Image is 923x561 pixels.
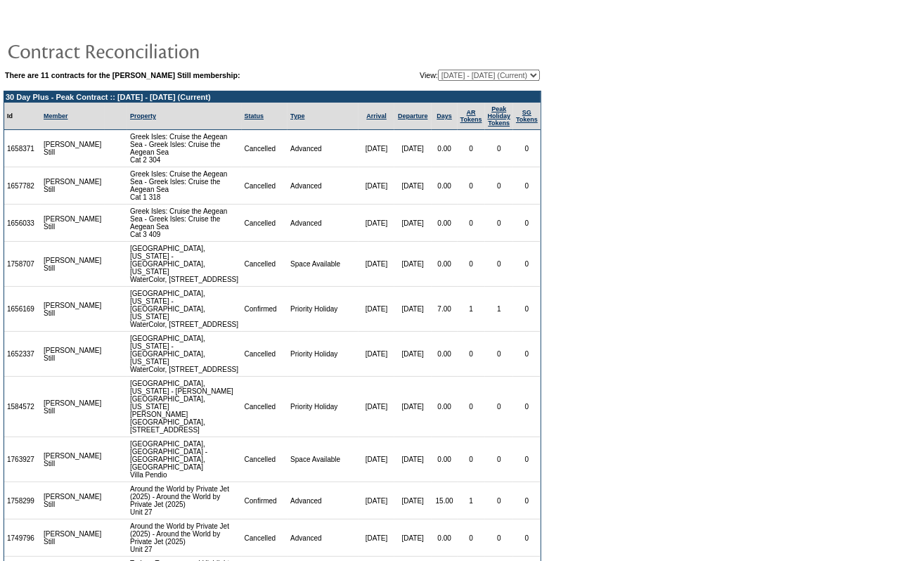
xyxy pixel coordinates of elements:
[4,242,41,287] td: 1758707
[242,332,288,377] td: Cancelled
[485,482,514,520] td: 0
[288,437,359,482] td: Space Available
[5,71,240,79] b: There are 11 contracts for the [PERSON_NAME] Still membership:
[359,287,394,332] td: [DATE]
[394,242,432,287] td: [DATE]
[41,437,105,482] td: [PERSON_NAME] Still
[485,520,514,557] td: 0
[4,130,41,167] td: 1658371
[127,130,242,167] td: Greek Isles: Cruise the Aegean Sea - Greek Isles: Cruise the Aegean Sea Cat 2 304
[366,112,387,120] a: Arrival
[458,205,485,242] td: 0
[359,437,394,482] td: [DATE]
[460,109,482,123] a: ARTokens
[4,332,41,377] td: 1652337
[432,167,458,205] td: 0.00
[513,482,541,520] td: 0
[127,332,242,377] td: [GEOGRAPHIC_DATA], [US_STATE] - [GEOGRAPHIC_DATA], [US_STATE] WaterColor, [STREET_ADDRESS]
[127,242,242,287] td: [GEOGRAPHIC_DATA], [US_STATE] - [GEOGRAPHIC_DATA], [US_STATE] WaterColor, [STREET_ADDRESS]
[513,332,541,377] td: 0
[513,130,541,167] td: 0
[437,112,452,120] a: Days
[513,205,541,242] td: 0
[432,287,458,332] td: 7.00
[242,205,288,242] td: Cancelled
[516,109,538,123] a: SGTokens
[242,377,288,437] td: Cancelled
[458,242,485,287] td: 0
[432,520,458,557] td: 0.00
[458,287,485,332] td: 1
[359,167,394,205] td: [DATE]
[458,482,485,520] td: 1
[7,37,288,65] img: pgTtlContractReconciliation.gif
[288,205,359,242] td: Advanced
[485,242,514,287] td: 0
[41,130,105,167] td: [PERSON_NAME] Still
[127,205,242,242] td: Greek Isles: Cruise the Aegean Sea - Greek Isles: Cruise the Aegean Sea Cat 3 409
[288,377,359,437] td: Priority Holiday
[485,332,514,377] td: 0
[4,205,41,242] td: 1656033
[245,112,264,120] a: Status
[513,242,541,287] td: 0
[485,287,514,332] td: 1
[41,520,105,557] td: [PERSON_NAME] Still
[288,287,359,332] td: Priority Holiday
[394,482,432,520] td: [DATE]
[394,332,432,377] td: [DATE]
[127,437,242,482] td: [GEOGRAPHIC_DATA], [GEOGRAPHIC_DATA] - [GEOGRAPHIC_DATA], [GEOGRAPHIC_DATA] Villa Pendio
[127,520,242,557] td: Around the World by Private Jet (2025) - Around the World by Private Jet (2025) Unit 27
[394,287,432,332] td: [DATE]
[242,167,288,205] td: Cancelled
[359,377,394,437] td: [DATE]
[359,520,394,557] td: [DATE]
[4,103,41,130] td: Id
[432,482,458,520] td: 15.00
[41,167,105,205] td: [PERSON_NAME] Still
[458,332,485,377] td: 0
[4,167,41,205] td: 1657782
[288,167,359,205] td: Advanced
[4,287,41,332] td: 1656169
[359,70,540,81] td: View:
[359,332,394,377] td: [DATE]
[41,205,105,242] td: [PERSON_NAME] Still
[513,520,541,557] td: 0
[41,242,105,287] td: [PERSON_NAME] Still
[394,130,432,167] td: [DATE]
[44,112,68,120] a: Member
[288,482,359,520] td: Advanced
[432,377,458,437] td: 0.00
[4,520,41,557] td: 1749796
[41,332,105,377] td: [PERSON_NAME] Still
[488,105,511,127] a: Peak HolidayTokens
[458,130,485,167] td: 0
[288,520,359,557] td: Advanced
[458,377,485,437] td: 0
[290,112,304,120] a: Type
[359,130,394,167] td: [DATE]
[288,130,359,167] td: Advanced
[127,482,242,520] td: Around the World by Private Jet (2025) - Around the World by Private Jet (2025) Unit 27
[41,287,105,332] td: [PERSON_NAME] Still
[485,437,514,482] td: 0
[513,437,541,482] td: 0
[127,287,242,332] td: [GEOGRAPHIC_DATA], [US_STATE] - [GEOGRAPHIC_DATA], [US_STATE] WaterColor, [STREET_ADDRESS]
[288,332,359,377] td: Priority Holiday
[432,242,458,287] td: 0.00
[4,91,541,103] td: 30 Day Plus - Peak Contract :: [DATE] - [DATE] (Current)
[394,520,432,557] td: [DATE]
[485,205,514,242] td: 0
[4,437,41,482] td: 1763927
[41,377,105,437] td: [PERSON_NAME] Still
[432,332,458,377] td: 0.00
[394,205,432,242] td: [DATE]
[432,130,458,167] td: 0.00
[4,482,41,520] td: 1758299
[288,242,359,287] td: Space Available
[485,167,514,205] td: 0
[394,377,432,437] td: [DATE]
[485,130,514,167] td: 0
[394,437,432,482] td: [DATE]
